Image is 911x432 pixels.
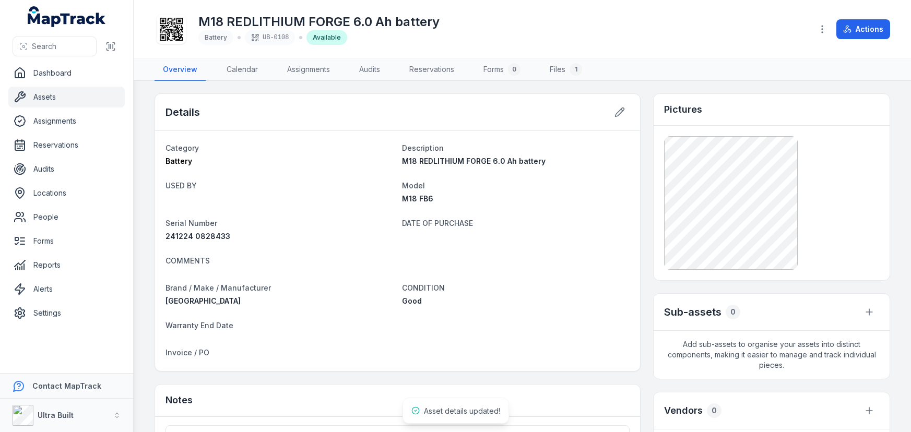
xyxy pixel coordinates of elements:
[508,63,520,76] div: 0
[8,303,125,323] a: Settings
[165,143,199,152] span: Category
[198,14,440,30] h1: M18 REDLITHIUM FORGE 6.0 Ah battery
[8,111,125,131] a: Assignments
[165,219,217,227] span: Serial Number
[664,102,702,117] h3: Pictures
[165,283,271,292] span: Brand / Make / Manufacturer
[8,255,125,275] a: Reports
[654,331,890,379] span: Add sub-assets to organise your assets into distinct components, making it easier to manage and t...
[707,403,721,418] div: 0
[165,181,197,190] span: USED BY
[165,105,200,119] h2: Details
[8,231,125,251] a: Forms
[402,181,425,190] span: Model
[218,59,266,81] a: Calendar
[402,219,473,227] span: DATE OF PURCHASE
[8,279,125,299] a: Alerts
[570,63,582,76] div: 1
[13,37,97,56] button: Search
[401,59,463,81] a: Reservations
[664,403,703,418] h3: Vendors
[726,305,740,319] div: 0
[306,30,347,45] div: Available
[8,159,125,179] a: Audits
[8,87,125,107] a: Assets
[8,63,125,83] a: Dashboard
[165,393,193,407] h3: Notes
[165,256,210,265] span: COMMENTS
[155,59,206,81] a: Overview
[205,33,227,41] span: Battery
[836,19,890,39] button: Actions
[28,6,106,27] a: MapTrack
[402,296,422,305] span: Good
[402,157,546,165] span: M18 REDLITHIUM FORGE 6.0 Ah battery
[165,348,209,357] span: Invoice / PO
[165,157,192,165] span: Battery
[279,59,338,81] a: Assignments
[38,411,74,419] strong: Ultra Built
[402,143,444,152] span: Description
[351,59,388,81] a: Audits
[165,321,233,330] span: Warranty End Date
[541,59,590,81] a: Files1
[32,41,56,52] span: Search
[8,207,125,227] a: People
[245,30,295,45] div: UB-0108
[165,296,241,305] span: [GEOGRAPHIC_DATA]
[402,283,445,292] span: CONDITION
[424,406,500,415] span: Asset details updated!
[664,305,721,319] h2: Sub-assets
[165,232,230,241] span: 241224 0828433
[8,135,125,155] a: Reservations
[475,59,529,81] a: Forms0
[402,194,433,203] span: M18 FB6
[8,183,125,203] a: Locations
[32,381,101,390] strong: Contact MapTrack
